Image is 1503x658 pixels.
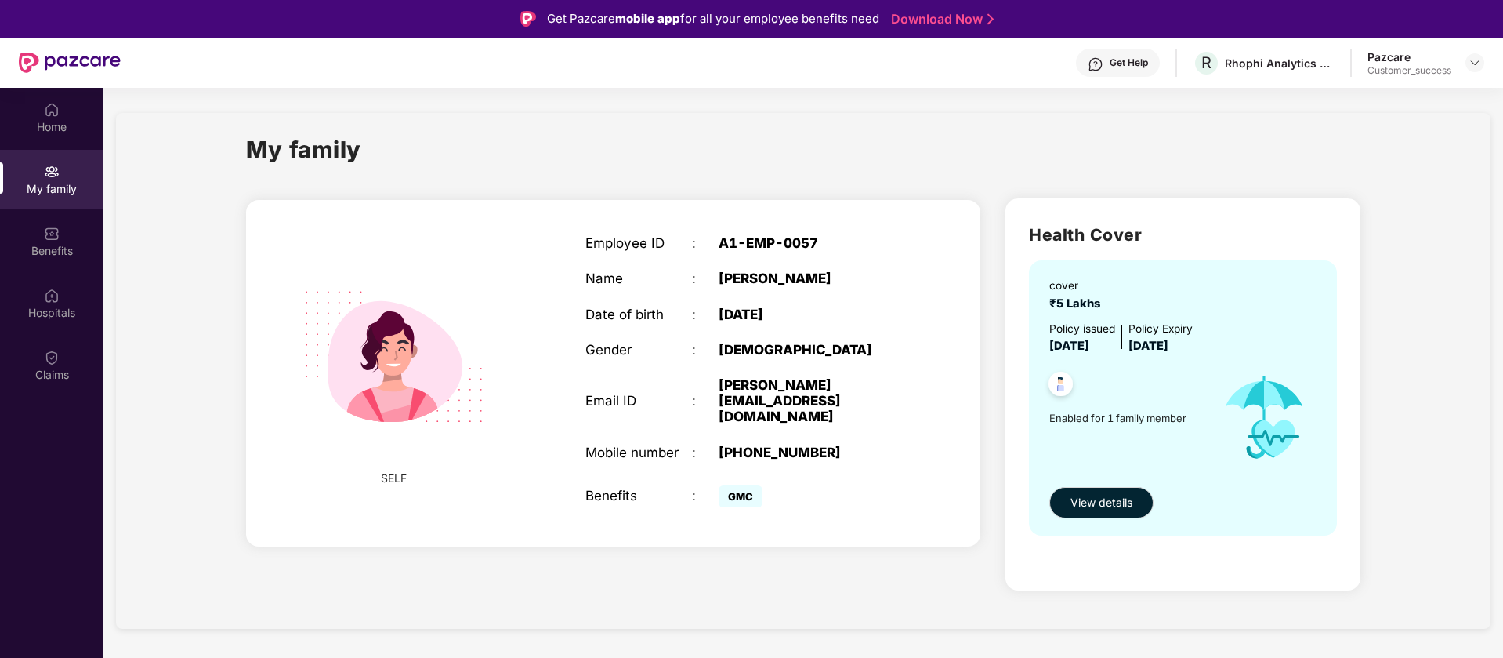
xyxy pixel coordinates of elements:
h1: My family [246,132,361,167]
div: Employee ID [585,235,692,251]
span: [DATE] [1049,339,1089,353]
span: ₹5 Lakhs [1049,296,1106,311]
div: : [692,393,719,409]
div: [DATE] [719,307,905,322]
div: Customer_success [1367,64,1451,77]
img: svg+xml;base64,PHN2ZyBpZD0iSG9tZSIgeG1sbnM9Imh0dHA6Ly93d3cudzMub3JnLzIwMDAvc3ZnIiB3aWR0aD0iMjAiIG... [44,102,60,118]
img: New Pazcare Logo [19,53,121,73]
div: Date of birth [585,307,692,322]
button: View details [1049,487,1154,518]
a: Download Now [891,11,989,27]
div: Email ID [585,393,692,409]
img: svg+xml;base64,PHN2ZyBpZD0iQmVuZWZpdHMiIHhtbG5zPSJodHRwOi8vd3d3LnczLm9yZy8yMDAwL3N2ZyIgd2lkdGg9Ij... [44,226,60,242]
img: svg+xml;base64,PHN2ZyB4bWxucz0iaHR0cDovL3d3dy53My5vcmcvMjAwMC9zdmciIHdpZHRoPSI0OC45NDMiIGhlaWdodD... [1041,367,1080,405]
div: Benefits [585,488,692,503]
img: svg+xml;base64,PHN2ZyBpZD0iQ2xhaW0iIHhtbG5zPSJodHRwOi8vd3d3LnczLm9yZy8yMDAwL3N2ZyIgd2lkdGg9IjIwIi... [44,350,60,365]
img: svg+xml;base64,PHN2ZyBpZD0iRHJvcGRvd24tMzJ4MzIiIHhtbG5zPSJodHRwOi8vd3d3LnczLm9yZy8yMDAwL3N2ZyIgd2... [1469,56,1481,69]
div: Gender [585,342,692,358]
span: [DATE] [1128,339,1168,353]
div: [PHONE_NUMBER] [719,445,905,460]
div: cover [1049,278,1106,295]
div: Name [585,271,692,286]
div: : [692,445,719,460]
span: SELF [381,470,407,487]
div: [PERSON_NAME] [719,271,905,286]
div: : [692,488,719,503]
img: svg+xml;base64,PHN2ZyBpZD0iSG9zcGl0YWxzIiB4bWxucz0iaHR0cDovL3d3dy53My5vcmcvMjAwMC9zdmciIHdpZHRoPS... [44,288,60,304]
img: Stroke [987,11,994,27]
img: svg+xml;base64,PHN2ZyBpZD0iSGVscC0zMngzMiIgeG1sbnM9Imh0dHA6Ly93d3cudzMub3JnLzIwMDAvc3ZnIiB3aWR0aD... [1088,56,1103,72]
strong: mobile app [615,11,680,26]
div: Mobile number [585,445,692,460]
span: GMC [719,485,762,507]
img: svg+xml;base64,PHN2ZyB3aWR0aD0iMjAiIGhlaWdodD0iMjAiIHZpZXdCb3g9IjAgMCAyMCAyMCIgZmlsbD0ibm9uZSIgeG... [44,164,60,180]
div: [DEMOGRAPHIC_DATA] [719,342,905,358]
div: : [692,307,719,322]
span: R [1201,53,1211,72]
div: Get Pazcare for all your employee benefits need [547,9,879,28]
div: A1-EMP-0057 [719,235,905,251]
div: : [692,271,719,286]
div: Policy issued [1049,321,1115,338]
img: Logo [520,11,536,27]
img: svg+xml;base64,PHN2ZyB4bWxucz0iaHR0cDovL3d3dy53My5vcmcvMjAwMC9zdmciIHdpZHRoPSIyMjQiIGhlaWdodD0iMT... [281,244,506,470]
div: Get Help [1110,56,1148,69]
div: [PERSON_NAME][EMAIL_ADDRESS][DOMAIN_NAME] [719,377,905,425]
div: : [692,235,719,251]
div: Policy Expiry [1128,321,1193,338]
div: Pazcare [1367,49,1451,64]
span: Enabled for 1 family member [1049,410,1207,426]
div: : [692,342,719,358]
img: icon [1207,356,1322,479]
h2: Health Cover [1029,222,1337,248]
span: View details [1070,494,1132,511]
div: Rhophi Analytics LLP [1225,56,1335,71]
